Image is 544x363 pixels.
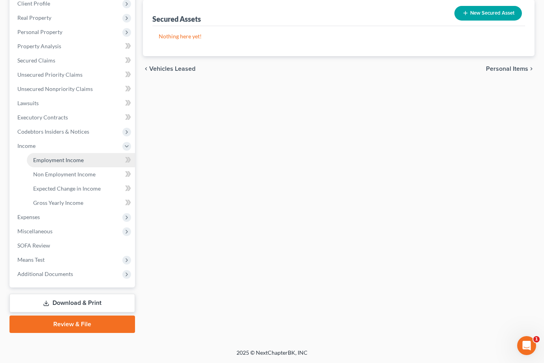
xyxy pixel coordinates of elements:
[17,128,89,135] span: Codebtors Insiders & Notices
[9,294,135,312] a: Download & Print
[17,43,61,49] span: Property Analysis
[517,336,536,355] iframe: Intercom live chat
[27,153,135,167] a: Employment Income
[17,228,53,234] span: Miscellaneous
[47,349,497,363] div: 2025 © NextChapterBK, INC
[17,71,83,78] span: Unsecured Priority Claims
[17,142,36,149] span: Income
[17,270,73,277] span: Additional Documents
[33,157,84,163] span: Employment Income
[11,238,135,253] a: SOFA Review
[9,316,135,333] a: Review & File
[33,171,96,178] span: Non Employment Income
[143,66,149,72] i: chevron_left
[11,39,135,53] a: Property Analysis
[17,214,40,220] span: Expenses
[11,96,135,110] a: Lawsuits
[152,14,201,24] div: Secured Assets
[143,66,195,72] button: chevron_left Vehicles Leased
[11,68,135,82] a: Unsecured Priority Claims
[17,100,39,106] span: Lawsuits
[33,185,101,192] span: Expected Change in Income
[27,181,135,196] a: Expected Change in Income
[17,14,51,21] span: Real Property
[27,167,135,181] a: Non Employment Income
[17,242,50,249] span: SOFA Review
[533,336,540,342] span: 1
[11,110,135,125] a: Executory Contracts
[486,66,528,72] span: Personal Items
[27,196,135,210] a: Gross Yearly Income
[11,53,135,68] a: Secured Claims
[17,85,93,92] span: Unsecured Nonpriority Claims
[159,32,519,40] p: Nothing here yet!
[149,66,195,72] span: Vehicles Leased
[17,57,55,64] span: Secured Claims
[17,256,45,263] span: Means Test
[486,66,535,72] button: Personal Items chevron_right
[454,6,522,21] button: New Secured Asset
[528,66,535,72] i: chevron_right
[33,199,83,206] span: Gross Yearly Income
[11,82,135,96] a: Unsecured Nonpriority Claims
[17,114,68,121] span: Executory Contracts
[17,28,62,35] span: Personal Property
